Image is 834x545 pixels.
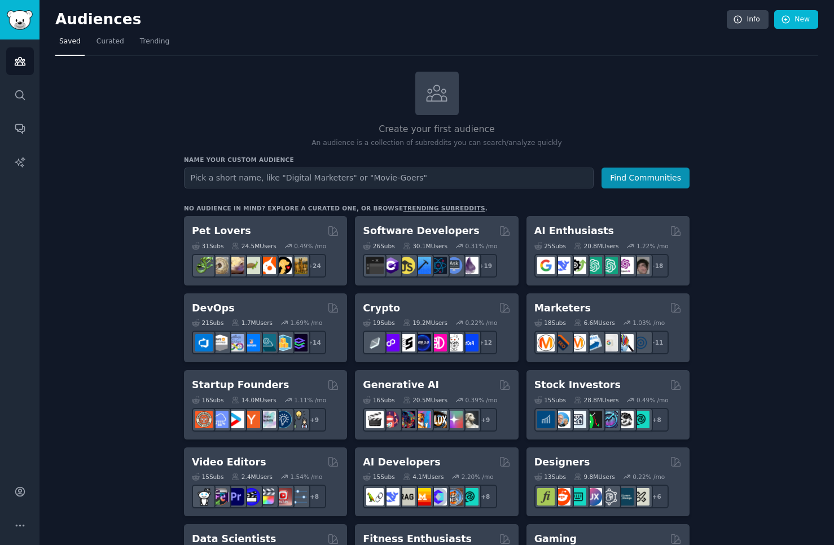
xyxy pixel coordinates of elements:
[616,411,634,428] img: swingtrading
[403,242,447,250] div: 30.1M Users
[537,257,555,274] img: GoogleGeminiAI
[398,411,415,428] img: deepdream
[534,301,591,315] h2: Marketers
[211,488,229,506] img: editors
[192,224,251,238] h2: Pet Lovers
[231,396,276,404] div: 14.0M Users
[616,334,634,351] img: MarketingResearch
[414,488,431,506] img: MistralAI
[398,334,415,351] img: ethstaker
[258,411,276,428] img: indiehackers
[632,488,649,506] img: UX_Design
[600,257,618,274] img: chatgpt_prompts_
[227,257,244,274] img: leopardgeckos
[274,257,292,274] img: PetAdvice
[363,224,479,238] h2: Software Developers
[553,488,570,506] img: logodesign
[553,334,570,351] img: bigseo
[398,257,415,274] img: learnjavascript
[302,331,326,354] div: + 14
[243,411,260,428] img: ycombinator
[403,319,447,327] div: 19.2M Users
[184,204,488,212] div: No audience in mind? Explore a curated one, or browse .
[414,334,431,351] img: web3
[211,257,229,274] img: ballpython
[473,254,497,278] div: + 19
[398,488,415,506] img: Rag
[633,319,665,327] div: 1.03 % /mo
[637,396,669,404] div: 0.49 % /mo
[211,334,229,351] img: AWS_Certified_Experts
[633,473,665,481] div: 0.22 % /mo
[302,408,326,432] div: + 9
[534,473,566,481] div: 13 Sub s
[462,473,494,481] div: 2.20 % /mo
[184,122,690,137] h2: Create your first audience
[574,473,615,481] div: 9.8M Users
[290,257,308,274] img: dogbreed
[403,473,444,481] div: 4.1M Users
[195,411,213,428] img: EntrepreneurRideAlong
[227,488,244,506] img: premiere
[645,331,669,354] div: + 11
[774,10,818,29] a: New
[569,411,586,428] img: Forex
[274,334,292,351] img: aws_cdk
[55,33,85,56] a: Saved
[473,485,497,508] div: + 8
[569,257,586,274] img: AItoolsCatalog
[414,257,431,274] img: iOSProgramming
[140,37,169,47] span: Trending
[461,411,479,428] img: DreamBooth
[55,11,727,29] h2: Audiences
[534,224,614,238] h2: AI Enthusiasts
[574,396,618,404] div: 28.8M Users
[585,488,602,506] img: UXDesign
[445,411,463,428] img: starryai
[291,473,323,481] div: 1.54 % /mo
[302,254,326,278] div: + 24
[585,334,602,351] img: Emailmarketing
[585,257,602,274] img: chatgpt_promptDesign
[414,411,431,428] img: sdforall
[258,257,276,274] img: cockatiel
[534,242,566,250] div: 25 Sub s
[403,396,447,404] div: 20.5M Users
[534,378,621,392] h2: Stock Investors
[553,411,570,428] img: ValueInvesting
[192,455,266,469] h2: Video Editors
[184,156,690,164] h3: Name your custom audience
[290,411,308,428] img: growmybusiness
[637,242,669,250] div: 1.22 % /mo
[366,411,384,428] img: aivideo
[445,334,463,351] img: CryptoNews
[602,168,690,188] button: Find Communities
[363,473,394,481] div: 15 Sub s
[243,257,260,274] img: turtle
[243,488,260,506] img: VideoEditors
[274,411,292,428] img: Entrepreneurship
[473,331,497,354] div: + 12
[645,408,669,432] div: + 8
[302,485,326,508] div: + 8
[192,319,223,327] div: 21 Sub s
[473,408,497,432] div: + 9
[192,301,235,315] h2: DevOps
[294,396,326,404] div: 1.11 % /mo
[466,242,498,250] div: 0.31 % /mo
[243,334,260,351] img: DevOpsLinks
[59,37,81,47] span: Saved
[445,257,463,274] img: AskComputerScience
[231,319,273,327] div: 1.7M Users
[569,488,586,506] img: UI_Design
[574,319,615,327] div: 6.6M Users
[382,488,400,506] img: DeepSeek
[291,319,323,327] div: 1.69 % /mo
[274,488,292,506] img: Youtubevideo
[192,378,289,392] h2: Startup Founders
[211,411,229,428] img: SaaS
[574,242,618,250] div: 20.8M Users
[537,334,555,351] img: content_marketing
[192,396,223,404] div: 16 Sub s
[616,488,634,506] img: learndesign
